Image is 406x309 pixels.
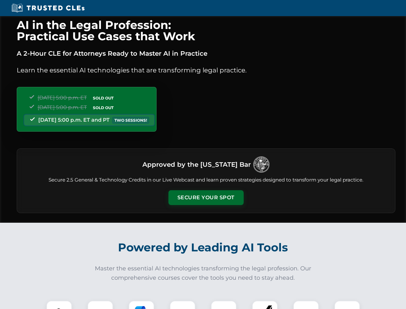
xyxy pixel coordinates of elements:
img: Trusted CLEs [10,3,86,13]
span: SOLD OUT [91,104,116,111]
span: SOLD OUT [91,95,116,101]
img: Logo [253,156,269,173]
h3: Approved by the [US_STATE] Bar [142,159,251,170]
span: [DATE] 5:00 p.m. ET [38,95,87,101]
span: [DATE] 5:00 p.m. ET [38,104,87,110]
h1: AI in the Legal Profession: Practical Use Cases that Work [17,19,395,42]
h2: Powered by Leading AI Tools [25,236,381,259]
p: Master the essential AI technologies transforming the legal profession. Our comprehensive courses... [91,264,316,283]
p: A 2-Hour CLE for Attorneys Ready to Master AI in Practice [17,48,395,59]
p: Learn the essential AI technologies that are transforming legal practice. [17,65,395,75]
button: Secure Your Spot [168,190,244,205]
p: Secure 2.5 General & Technology Credits in our Live Webcast and learn proven strategies designed ... [25,176,387,184]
